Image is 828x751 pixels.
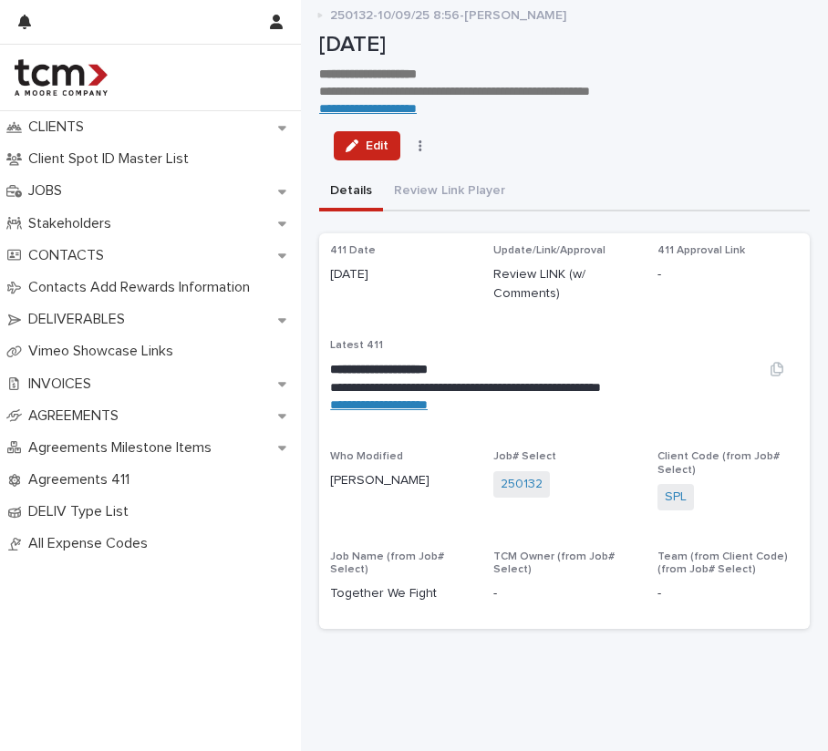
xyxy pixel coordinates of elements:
a: 250132 [501,475,543,494]
span: 411 Date [330,245,376,256]
a: SPL [665,488,687,507]
p: Vimeo Showcase Links [21,343,188,360]
p: 250132-10/09/25 8:56-[PERSON_NAME] [330,4,566,24]
p: DELIVERABLES [21,311,140,328]
p: Agreements 411 [21,471,144,489]
p: JOBS [21,182,77,200]
p: DELIV Type List [21,503,143,520]
span: 411 Approval Link [657,245,745,256]
p: - [657,265,799,284]
p: Agreements Milestone Items [21,439,226,457]
p: All Expense Codes [21,535,162,552]
span: Who Modified [330,451,403,462]
button: Details [319,173,383,211]
span: Latest 411 [330,340,383,351]
p: - [657,584,799,603]
span: TCM Owner (from Job# Select) [493,551,615,575]
p: - [493,584,635,603]
span: Client Code (from Job# Select) [657,451,780,475]
button: Review Link Player [383,173,516,211]
p: CONTACTS [21,247,119,264]
p: Stakeholders [21,215,126,232]
span: Job# Select [493,451,556,462]
p: [DATE] [330,265,471,284]
p: Review LINK (w/ Comments) [493,265,635,303]
p: Contacts Add Rewards Information [21,279,264,296]
p: INVOICES [21,375,106,393]
p: [DATE] [319,32,810,58]
p: AGREEMENTS [21,407,133,425]
p: [PERSON_NAME] [330,471,471,490]
p: CLIENTS [21,118,98,136]
p: Together We Fight [330,584,471,603]
span: Job Name (from Job# Select) [330,551,444,575]
img: 4hMmSqQkux38exxPVZHQ [15,59,108,96]
p: Client Spot ID Master List [21,150,203,168]
span: Edit [366,139,388,152]
button: Edit [334,131,400,160]
span: Update/Link/Approval [493,245,605,256]
span: Team (from Client Code) (from Job# Select) [657,551,788,575]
